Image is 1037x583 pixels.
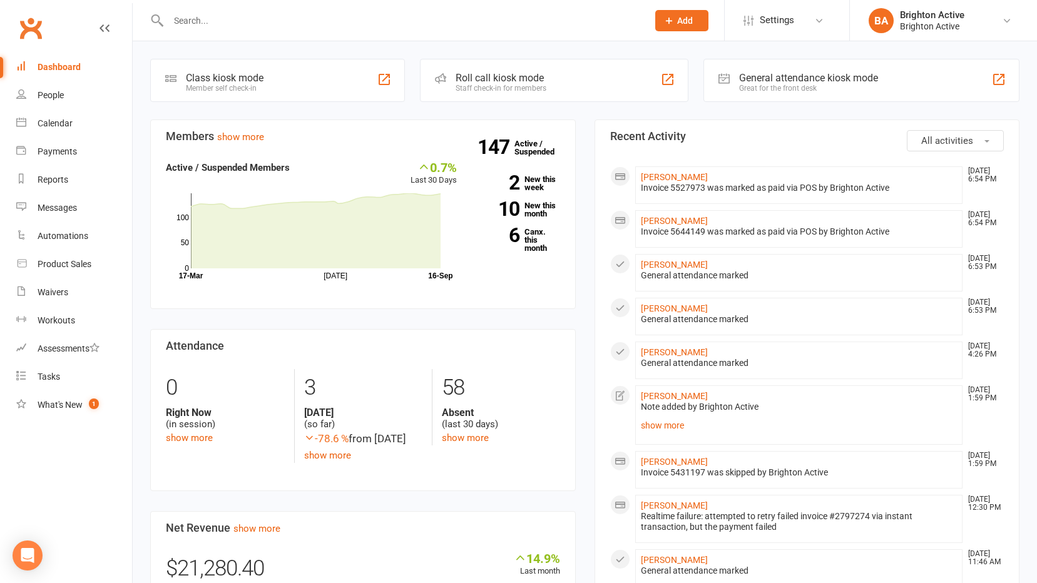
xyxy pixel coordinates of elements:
[962,255,1003,271] time: [DATE] 6:53 PM
[411,160,457,187] div: Last 30 Days
[38,118,73,128] div: Calendar
[962,495,1003,512] time: [DATE] 12:30 PM
[641,303,708,313] a: [PERSON_NAME]
[16,307,132,335] a: Workouts
[641,467,958,478] div: Invoice 5431197 was skipped by Brighton Active
[16,363,132,391] a: Tasks
[641,216,708,226] a: [PERSON_NAME]
[641,511,958,532] div: Realtime failure: attempted to retry failed invoice #2797274 via instant transaction, but the pay...
[411,160,457,174] div: 0.7%
[962,342,1003,358] time: [DATE] 4:26 PM
[610,130,1004,143] h3: Recent Activity
[442,407,560,418] strong: Absent
[478,138,514,156] strong: 147
[13,540,43,570] div: Open Intercom Messenger
[16,81,132,109] a: People
[304,369,422,407] div: 3
[38,400,83,410] div: What's New
[641,183,958,193] div: Invoice 5527973 was marked as paid via POS by Brighton Active
[655,10,708,31] button: Add
[739,84,878,93] div: Great for the front desk
[16,391,132,419] a: What's New1
[16,222,132,250] a: Automations
[907,130,1004,151] button: All activities
[304,407,422,418] strong: [DATE]
[641,457,708,467] a: [PERSON_NAME]
[166,432,213,444] a: show more
[921,135,973,146] span: All activities
[641,347,708,357] a: [PERSON_NAME]
[15,13,46,44] a: Clubworx
[962,211,1003,227] time: [DATE] 6:54 PM
[304,432,349,445] span: -78.6 %
[641,358,958,368] div: General attendance marked
[641,270,958,281] div: General attendance marked
[760,6,794,34] span: Settings
[514,551,560,578] div: Last month
[217,131,264,143] a: show more
[38,203,77,213] div: Messages
[442,407,560,430] div: (last 30 days)
[38,90,64,100] div: People
[16,53,132,81] a: Dashboard
[166,162,290,173] strong: Active / Suspended Members
[166,130,560,143] h3: Members
[962,550,1003,566] time: [DATE] 11:46 AM
[166,340,560,352] h3: Attendance
[456,72,546,84] div: Roll call kiosk mode
[476,228,560,252] a: 6Canx. this month
[476,201,560,218] a: 10New this month
[641,402,958,412] div: Note added by Brighton Active
[16,335,132,363] a: Assessments
[442,432,489,444] a: show more
[16,278,132,307] a: Waivers
[16,250,132,278] a: Product Sales
[38,231,88,241] div: Automations
[165,12,639,29] input: Search...
[641,260,708,270] a: [PERSON_NAME]
[641,555,708,565] a: [PERSON_NAME]
[962,167,1003,183] time: [DATE] 6:54 PM
[962,298,1003,315] time: [DATE] 6:53 PM
[641,172,708,182] a: [PERSON_NAME]
[962,386,1003,402] time: [DATE] 1:59 PM
[304,450,351,461] a: show more
[641,500,708,510] a: [PERSON_NAME]
[900,9,964,21] div: Brighton Active
[739,72,878,84] div: General attendance kiosk mode
[38,146,77,156] div: Payments
[186,84,263,93] div: Member self check-in
[38,175,68,185] div: Reports
[641,314,958,325] div: General attendance marked
[476,200,519,218] strong: 10
[442,369,560,407] div: 58
[186,72,263,84] div: Class kiosk mode
[476,226,519,245] strong: 6
[304,407,422,430] div: (so far)
[900,21,964,32] div: Brighton Active
[38,259,91,269] div: Product Sales
[16,138,132,166] a: Payments
[869,8,894,33] div: BA
[166,407,285,430] div: (in session)
[166,522,560,534] h3: Net Revenue
[456,84,546,93] div: Staff check-in for members
[38,62,81,72] div: Dashboard
[233,523,280,534] a: show more
[38,372,60,382] div: Tasks
[166,369,285,407] div: 0
[166,407,285,418] strong: Right Now
[476,175,560,191] a: 2New this week
[16,194,132,222] a: Messages
[38,343,100,353] div: Assessments
[38,287,68,297] div: Waivers
[962,452,1003,468] time: [DATE] 1:59 PM
[641,417,958,434] a: show more
[641,565,958,576] div: General attendance marked
[16,109,132,138] a: Calendar
[514,130,570,165] a: 147Active / Suspended
[677,16,693,26] span: Add
[476,173,519,192] strong: 2
[89,398,99,409] span: 1
[514,551,560,565] div: 14.9%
